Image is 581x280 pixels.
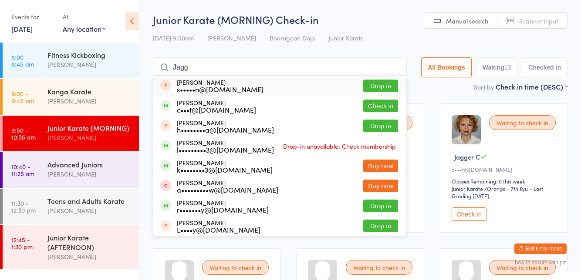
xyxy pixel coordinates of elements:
[177,126,274,133] div: h••••••••a@[DOMAIN_NAME]
[47,233,132,252] div: Junior Karate (AFTERNOON)
[452,185,483,192] div: Junior Karate
[515,260,567,266] button: how to secure with pin
[177,79,263,93] div: [PERSON_NAME]
[11,24,33,33] a: [DATE]
[452,185,543,200] span: / Orange - 7th Kyu – Last Grading [DATE]
[514,243,567,254] button: Exit kiosk mode
[454,152,480,161] span: Jagger C
[363,80,398,92] button: Drop in
[3,79,139,115] a: 9:00 -9:45 amKanga Karate[PERSON_NAME]
[11,200,36,213] time: 11:30 - 12:30 pm
[446,17,488,25] span: Manual search
[3,189,139,224] a: 11:30 -12:30 pmTeens and Adults Karate[PERSON_NAME]
[270,33,315,42] span: Booragoon Dojo
[177,159,273,173] div: [PERSON_NAME]
[177,106,256,113] div: c•••t@[DOMAIN_NAME]
[363,100,398,112] button: Check in
[177,139,274,153] div: [PERSON_NAME]
[452,207,486,221] button: Check in
[153,57,407,77] input: Search
[177,206,269,213] div: r•••••••y@[DOMAIN_NAME]
[47,87,132,96] div: Kanga Karate
[363,160,398,172] button: Buy now
[363,120,398,132] button: Drop in
[11,53,34,67] time: 8:00 - 8:45 am
[47,252,132,262] div: [PERSON_NAME]
[63,24,106,33] div: Any location
[177,186,278,193] div: a•••••••••w@[DOMAIN_NAME]
[421,57,472,77] button: All Bookings
[328,33,364,42] span: Junior Karate
[496,82,567,91] div: Check in time (DESC)
[363,220,398,232] button: Drop in
[522,57,567,77] button: Checked in
[452,115,481,144] img: image1755687900.png
[47,123,132,133] div: Junior Karate (MORNING)
[452,166,558,173] div: c•••t@[DOMAIN_NAME]
[207,33,256,42] span: [PERSON_NAME]
[47,160,132,169] div: Advanced Juniors
[47,196,132,206] div: Teens and Adults Karate
[177,99,256,113] div: [PERSON_NAME]
[153,12,567,27] h2: Junior Karate (MORNING) Check-in
[47,60,132,70] div: [PERSON_NAME]
[177,119,274,133] div: [PERSON_NAME]
[47,96,132,106] div: [PERSON_NAME]
[3,225,139,269] a: 12:45 -1:30 pmJunior Karate (AFTERNOON)[PERSON_NAME]
[476,57,518,77] button: Waiting13
[177,199,269,213] div: [PERSON_NAME]
[11,163,34,177] time: 10:40 - 11:25 am
[363,180,398,192] button: Buy now
[177,226,260,233] div: L••••y@[DOMAIN_NAME]
[363,200,398,212] button: Drop in
[63,10,106,24] div: At
[3,152,139,188] a: 10:40 -11:25 amAdvanced Juniors[PERSON_NAME]
[3,43,139,78] a: 8:00 -8:45 amFitness Kickboxing[PERSON_NAME]
[452,177,558,185] div: Classes Remaining: 0 this week
[177,219,260,233] div: [PERSON_NAME]
[47,169,132,179] div: [PERSON_NAME]
[177,179,278,193] div: [PERSON_NAME]
[281,140,398,153] span: Drop-in unavailable: Check membership
[47,133,132,143] div: [PERSON_NAME]
[11,236,33,250] time: 12:45 - 1:30 pm
[177,146,274,153] div: l•••••••••3@[DOMAIN_NAME]
[202,260,269,275] div: Waiting to check in
[519,17,558,25] span: Scanner input
[11,127,36,140] time: 9:50 - 10:35 am
[177,86,263,93] div: s•••••n@[DOMAIN_NAME]
[489,260,556,275] div: Waiting to check in
[504,64,511,71] div: 13
[489,115,556,130] div: Waiting to check in
[11,90,34,104] time: 9:00 - 9:45 am
[474,83,494,91] label: Sort by
[47,206,132,216] div: [PERSON_NAME]
[153,33,194,42] span: [DATE] 9:50am
[177,166,273,173] div: k••••••••3@[DOMAIN_NAME]
[346,260,412,275] div: Waiting to check in
[47,50,132,60] div: Fitness Kickboxing
[3,116,139,151] a: 9:50 -10:35 amJunior Karate (MORNING)[PERSON_NAME]
[11,10,54,24] div: Events for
